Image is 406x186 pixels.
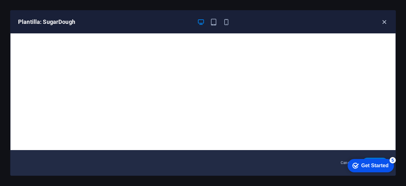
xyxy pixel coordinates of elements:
div: Get Started [19,7,46,13]
h6: Plantilla: SugarDough [18,18,192,26]
span: Cancelar [341,160,356,165]
div: Get Started 5 items remaining, 0% complete [5,3,51,17]
button: Cancelar [336,158,361,168]
div: 5 [47,1,53,8]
